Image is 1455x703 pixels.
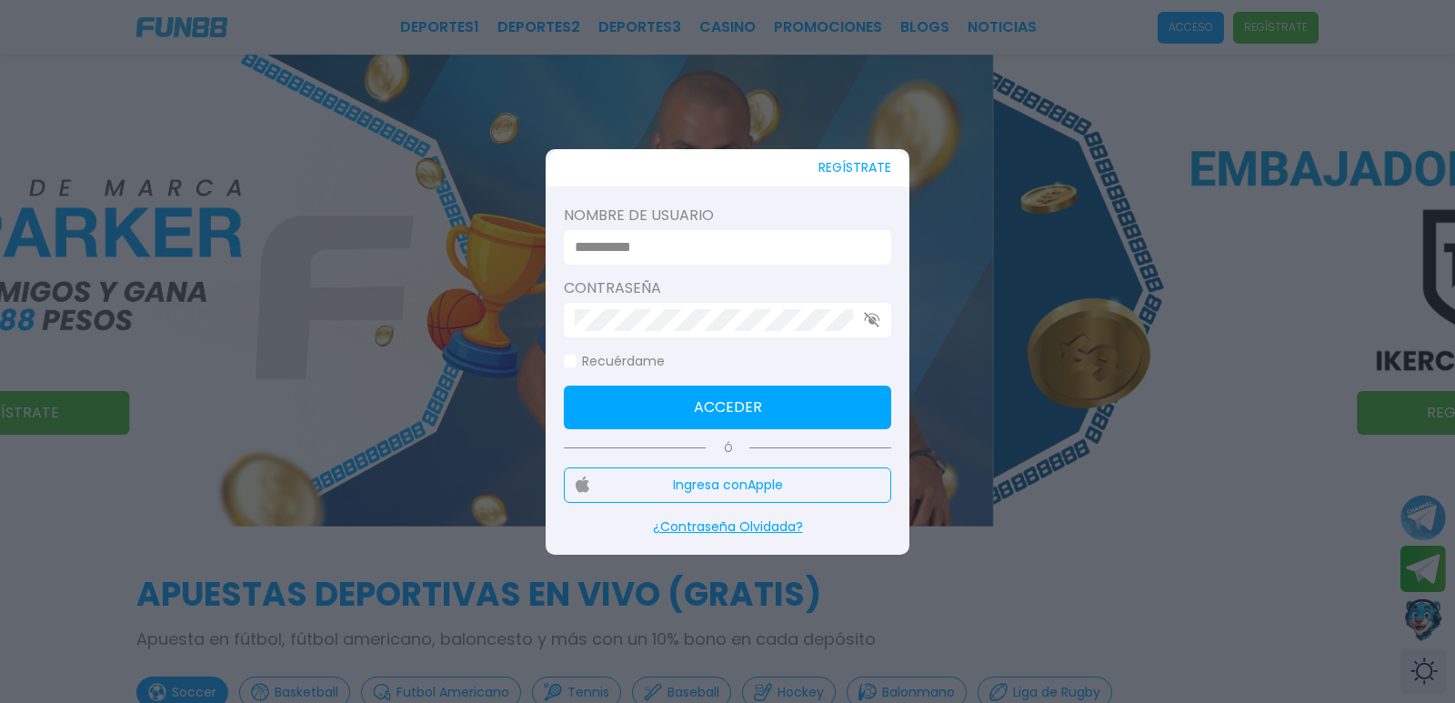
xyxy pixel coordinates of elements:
button: Acceder [564,386,891,429]
label: Recuérdame [564,352,665,371]
button: REGÍSTRATE [818,149,891,186]
label: Nombre de usuario [564,205,891,226]
p: ¿Contraseña Olvidada? [564,517,891,537]
button: Ingresa conApple [564,467,891,503]
p: Ó [564,440,891,457]
label: Contraseña [564,277,891,299]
